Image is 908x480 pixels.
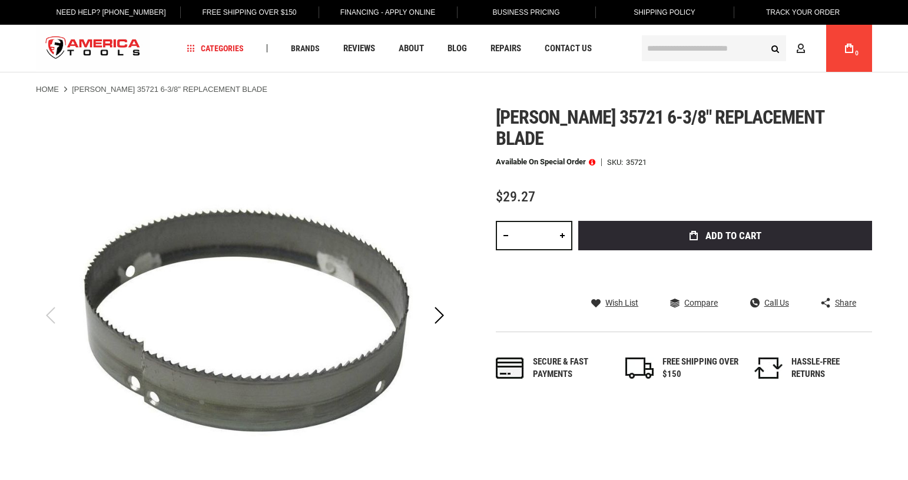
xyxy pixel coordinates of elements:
span: Categories [187,44,244,52]
a: Contact Us [539,41,597,57]
a: Home [36,84,59,95]
span: Blog [448,44,467,53]
span: 0 [855,50,859,57]
span: Repairs [491,44,521,53]
img: America Tools [36,27,150,71]
button: Add to Cart [578,221,872,250]
a: Reviews [338,41,380,57]
a: Call Us [750,297,789,308]
img: returns [754,357,783,379]
img: payments [496,357,524,379]
a: Repairs [485,41,526,57]
a: Brands [286,41,325,57]
a: 0 [838,25,860,72]
span: Shipping Policy [634,8,695,16]
p: Available on Special Order [496,158,595,166]
span: About [399,44,424,53]
span: Reviews [343,44,375,53]
img: shipping [625,357,654,379]
span: Wish List [605,299,638,307]
a: store logo [36,27,150,71]
a: About [393,41,429,57]
span: $29.27 [496,188,535,205]
a: Blog [442,41,472,57]
a: Wish List [591,297,638,308]
span: Share [835,299,856,307]
strong: [PERSON_NAME] 35721 6-3/8" REPLACEMENT BLADE [72,85,267,94]
a: Categories [182,41,249,57]
span: Contact Us [545,44,592,53]
div: HASSLE-FREE RETURNS [791,356,868,381]
div: FREE SHIPPING OVER $150 [662,356,739,381]
span: Call Us [764,299,789,307]
button: Search [764,37,786,59]
strong: SKU [607,158,626,166]
span: Add to Cart [705,231,761,241]
div: Secure & fast payments [533,356,609,381]
span: Brands [291,44,320,52]
a: Compare [670,297,718,308]
span: [PERSON_NAME] 35721 6-3/8" replacement blade [496,106,824,150]
div: 35721 [626,158,647,166]
span: Compare [684,299,718,307]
